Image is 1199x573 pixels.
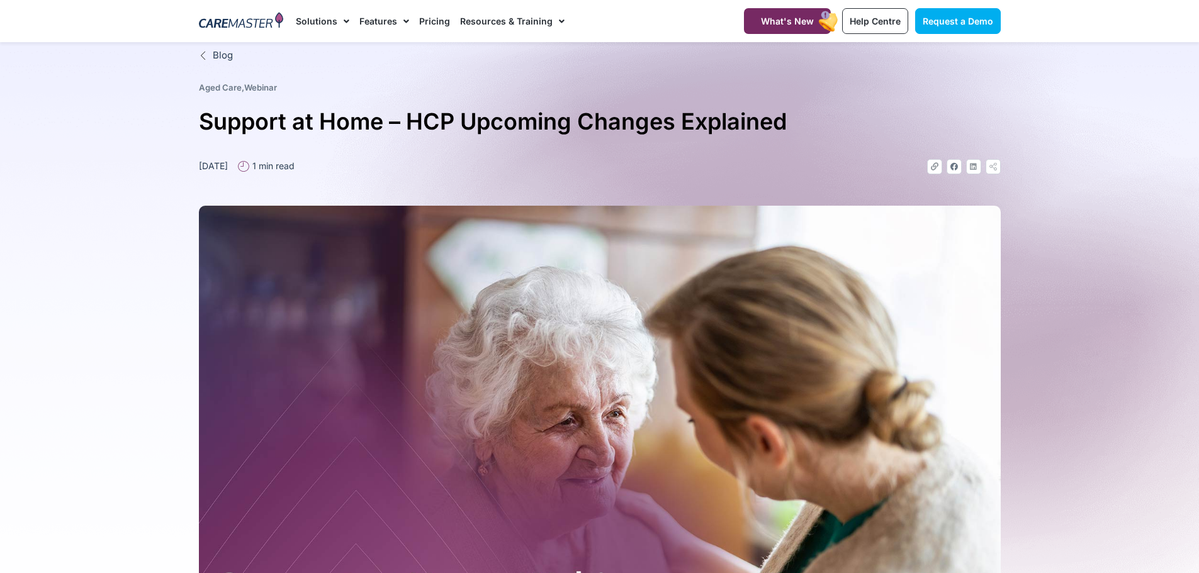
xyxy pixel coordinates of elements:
[199,160,228,171] time: [DATE]
[199,103,1001,140] h1: Support at Home – HCP Upcoming Changes Explained
[199,48,1001,63] a: Blog
[842,8,908,34] a: Help Centre
[199,82,277,92] span: ,
[744,8,831,34] a: What's New
[761,16,814,26] span: What's New
[249,159,295,172] span: 1 min read
[199,12,284,31] img: CareMaster Logo
[244,82,277,92] a: Webinar
[923,16,993,26] span: Request a Demo
[210,48,233,63] span: Blog
[850,16,901,26] span: Help Centre
[915,8,1001,34] a: Request a Demo
[199,82,242,92] a: Aged Care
